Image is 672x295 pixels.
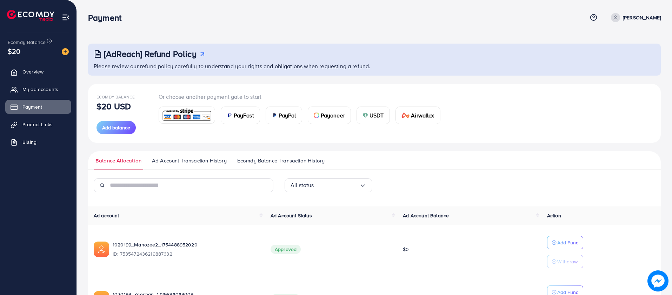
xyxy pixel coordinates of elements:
a: Billing [5,135,71,149]
button: Add balance [97,121,136,134]
div: <span class='underline'>1020199_Manozee2_1754488952020</span></br>7535472436219887632 [113,241,259,257]
p: [PERSON_NAME] [623,13,661,22]
a: card [159,107,215,124]
span: Overview [22,68,44,75]
span: All status [291,180,314,191]
a: My ad accounts [5,82,71,96]
span: Ecomdy Balance [8,39,46,46]
span: Ecomdy Balance [97,94,135,100]
h3: [AdReach] Refund Policy [104,49,197,59]
span: Balance Allocation [95,157,141,165]
img: menu [62,13,70,21]
button: Withdraw [547,255,583,268]
a: cardPayoneer [308,107,351,124]
span: Billing [22,139,36,146]
a: Product Links [5,117,71,132]
span: PayFast [234,111,254,120]
span: Payoneer [321,111,345,120]
a: 1020199_Manozee2_1754488952020 [113,241,198,248]
span: Approved [271,245,301,254]
p: Or choose another payment gate to start [159,92,446,101]
img: image [647,270,668,291]
span: Ad Account Transaction History [152,157,227,165]
button: Add Fund [547,236,583,249]
a: cardPayFast [221,107,260,124]
img: card [401,113,410,118]
span: Ad account [94,212,119,219]
span: Ad Account Balance [403,212,449,219]
div: Search for option [285,178,372,192]
span: Airwallex [411,111,434,120]
a: [PERSON_NAME] [608,13,661,22]
img: ic-ads-acc.e4c84228.svg [94,242,109,257]
span: Action [547,212,561,219]
a: cardUSDT [357,107,390,124]
span: ID: 7535472436219887632 [113,250,259,257]
a: Payment [5,100,71,114]
span: Product Links [22,121,53,128]
img: card [272,113,277,118]
h3: Payment [88,13,127,23]
input: Search for option [314,180,359,191]
a: Overview [5,65,71,79]
p: Add Fund [557,238,579,247]
img: card [362,113,368,118]
img: logo [7,10,54,21]
img: card [314,113,319,118]
span: Ecomdy Balance Transaction History [237,157,325,165]
p: Withdraw [557,257,578,266]
span: $0 [403,246,409,253]
p: Please review our refund policy carefully to understand your rights and obligations when requesti... [94,62,657,70]
a: cardPayPal [266,107,302,124]
a: cardAirwallex [395,107,440,124]
img: card [227,113,232,118]
span: Payment [22,103,42,110]
span: $20 [8,46,20,56]
span: Ad Account Status [271,212,312,219]
p: $20 USD [97,102,131,110]
span: My ad accounts [22,86,58,93]
img: image [62,48,69,55]
span: PayPal [279,111,296,120]
span: Add balance [102,124,130,131]
img: card [161,108,213,123]
span: USDT [370,111,384,120]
